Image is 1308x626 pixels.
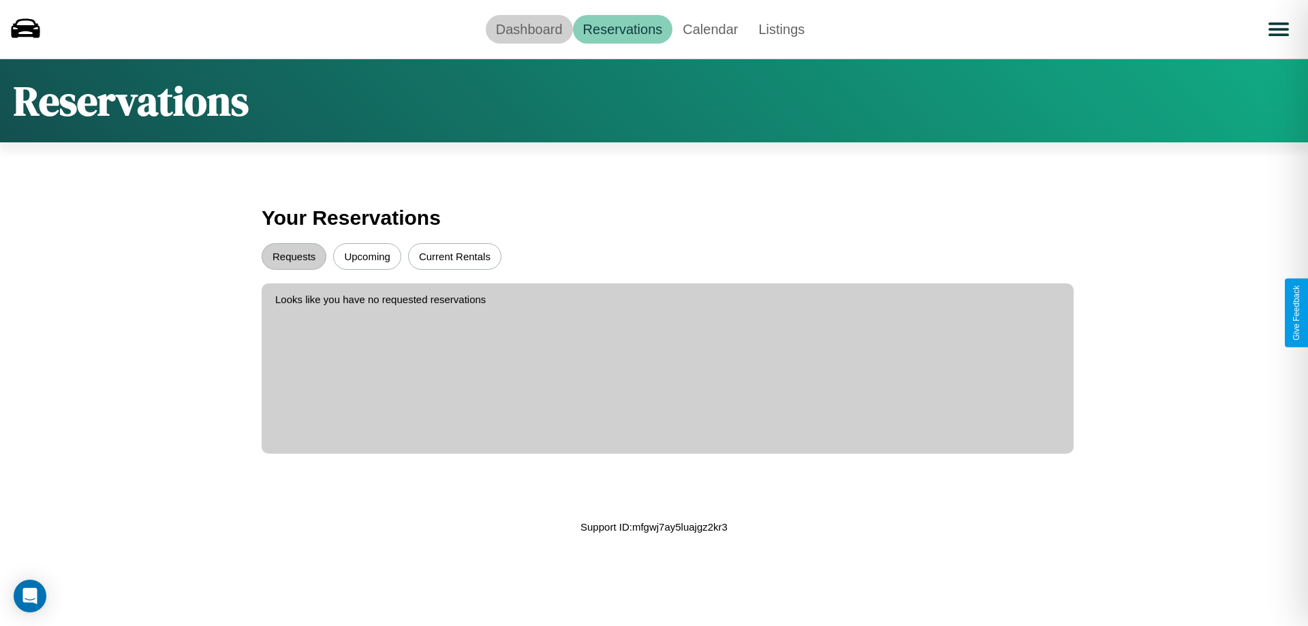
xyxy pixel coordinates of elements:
[275,290,1060,309] p: Looks like you have no requested reservations
[573,15,673,44] a: Reservations
[1292,285,1301,341] div: Give Feedback
[14,580,46,612] div: Open Intercom Messenger
[262,243,326,270] button: Requests
[672,15,748,44] a: Calendar
[1260,10,1298,48] button: Open menu
[14,73,249,129] h1: Reservations
[580,518,728,536] p: Support ID: mfgwj7ay5luajgz2kr3
[486,15,573,44] a: Dashboard
[748,15,815,44] a: Listings
[333,243,401,270] button: Upcoming
[408,243,501,270] button: Current Rentals
[262,200,1046,236] h3: Your Reservations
